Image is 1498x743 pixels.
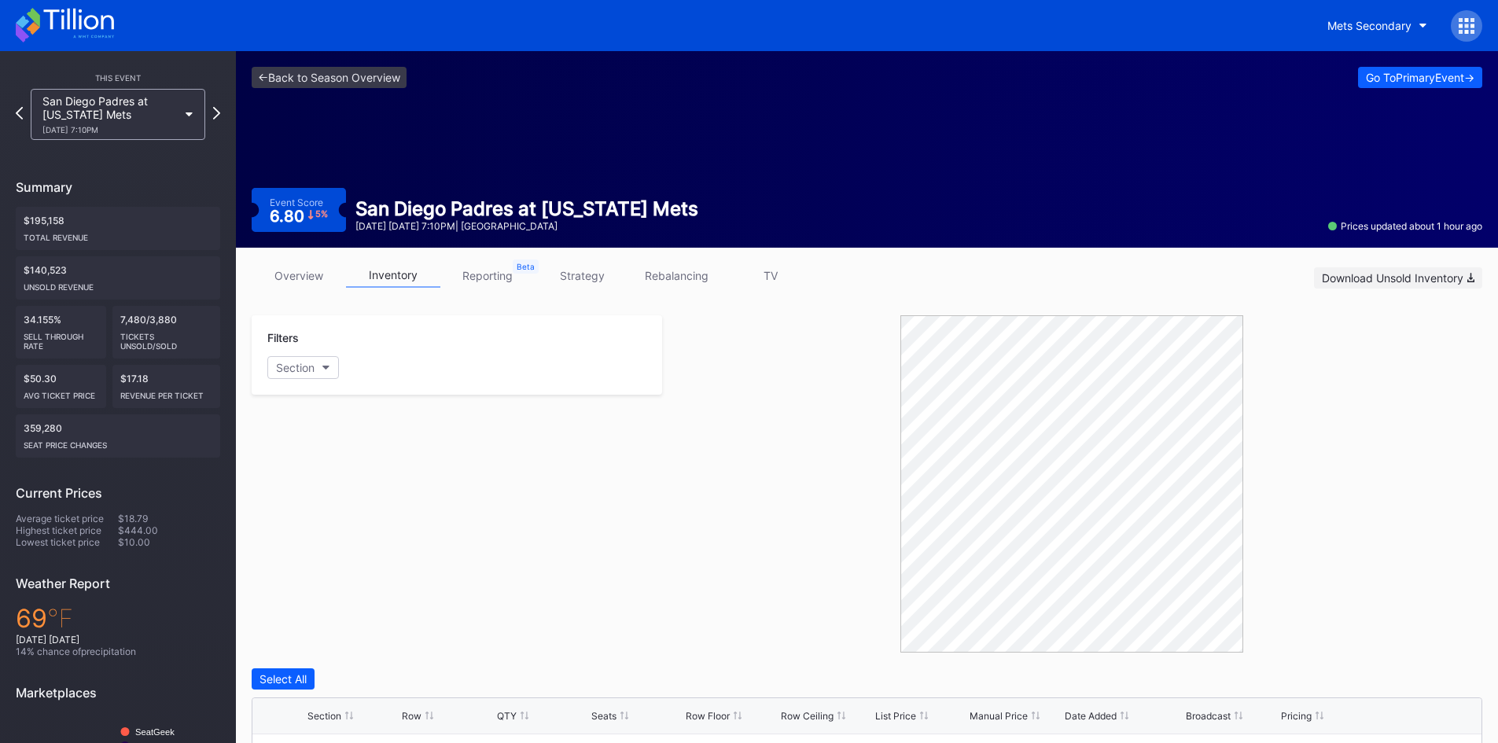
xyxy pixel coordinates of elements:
div: 34.155% [16,306,106,359]
div: Unsold Revenue [24,276,212,292]
div: 7,480/3,880 [112,306,221,359]
div: Tickets Unsold/Sold [120,326,213,351]
div: Pricing [1281,710,1312,722]
div: Section [276,361,315,374]
div: List Price [875,710,916,722]
div: This Event [16,73,220,83]
div: 14 % chance of precipitation [16,646,220,657]
div: Download Unsold Inventory [1322,271,1474,285]
div: [DATE] [DATE] 7:10PM | [GEOGRAPHIC_DATA] [355,220,698,232]
div: Prices updated about 1 hour ago [1328,220,1482,232]
div: QTY [497,710,517,722]
div: $10.00 [118,536,220,548]
div: Summary [16,179,220,195]
div: Row [402,710,421,722]
div: Section [307,710,341,722]
div: Total Revenue [24,226,212,242]
div: $18.79 [118,513,220,524]
div: Average ticket price [16,513,118,524]
a: <-Back to Season Overview [252,67,407,88]
a: TV [723,263,818,288]
div: Highest ticket price [16,524,118,536]
div: Event Score [270,197,323,208]
div: Filters [267,331,646,344]
div: Avg ticket price [24,384,98,400]
div: $444.00 [118,524,220,536]
button: Select All [252,668,315,690]
div: Row Floor [686,710,730,722]
a: inventory [346,263,440,288]
div: $195,158 [16,207,220,250]
div: $50.30 [16,365,106,408]
div: Go To Primary Event -> [1366,71,1474,84]
div: Seats [591,710,616,722]
div: Manual Price [970,710,1028,722]
div: Lowest ticket price [16,536,118,548]
div: San Diego Padres at [US_STATE] Mets [42,94,178,134]
div: $17.18 [112,365,221,408]
a: rebalancing [629,263,723,288]
a: overview [252,263,346,288]
div: Select All [259,672,307,686]
a: reporting [440,263,535,288]
div: Row Ceiling [781,710,834,722]
div: Mets Secondary [1327,19,1412,32]
a: strategy [535,263,629,288]
div: [DATE] 7:10PM [42,125,178,134]
div: San Diego Padres at [US_STATE] Mets [355,197,698,220]
div: 5 % [315,210,328,219]
div: Weather Report [16,576,220,591]
div: 6.80 [270,208,328,224]
div: Sell Through Rate [24,326,98,351]
div: seat price changes [24,434,212,450]
div: $140,523 [16,256,220,300]
button: Download Unsold Inventory [1314,267,1482,289]
div: 69 [16,603,220,634]
span: ℉ [47,603,73,634]
div: Revenue per ticket [120,384,213,400]
div: [DATE] [DATE] [16,634,220,646]
div: Broadcast [1186,710,1231,722]
div: Current Prices [16,485,220,501]
text: SeatGeek [135,727,175,737]
div: Marketplaces [16,685,220,701]
div: 359,280 [16,414,220,458]
button: Section [267,356,339,379]
div: Date Added [1065,710,1117,722]
button: Mets Secondary [1316,11,1439,40]
button: Go ToPrimaryEvent-> [1358,67,1482,88]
